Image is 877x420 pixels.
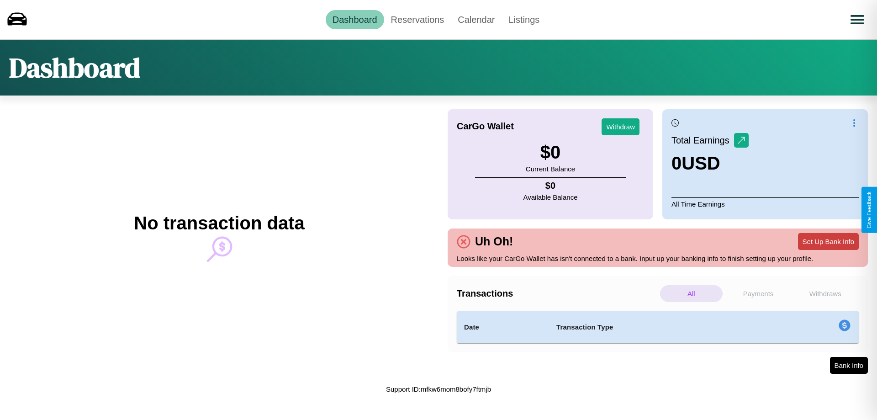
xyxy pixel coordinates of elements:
h3: $ 0 [526,142,575,163]
table: simple table [457,311,859,343]
p: Support ID: mfkw6mom8bofy7ftmjb [386,383,491,395]
h1: Dashboard [9,49,140,86]
button: Set Up Bank Info [798,233,859,250]
a: Dashboard [326,10,384,29]
p: Available Balance [523,191,578,203]
p: Withdraws [794,285,856,302]
p: Current Balance [526,163,575,175]
div: Give Feedback [866,191,872,229]
a: Reservations [384,10,451,29]
a: Calendar [451,10,502,29]
button: Withdraw [602,118,639,135]
p: Looks like your CarGo Wallet has isn't connected to a bank. Input up your banking info to finish ... [457,252,859,265]
p: All [660,285,723,302]
h4: Transactions [457,288,658,299]
button: Bank Info [830,357,868,374]
h4: Date [464,322,542,333]
h4: Transaction Type [556,322,764,333]
p: Total Earnings [671,132,734,149]
p: Payments [727,285,790,302]
h4: CarGo Wallet [457,121,514,132]
h3: 0 USD [671,153,749,174]
button: Open menu [845,7,870,32]
p: All Time Earnings [671,197,859,210]
h4: Uh Oh! [470,235,518,248]
a: Listings [502,10,546,29]
h2: No transaction data [134,213,304,234]
h4: $ 0 [523,181,578,191]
